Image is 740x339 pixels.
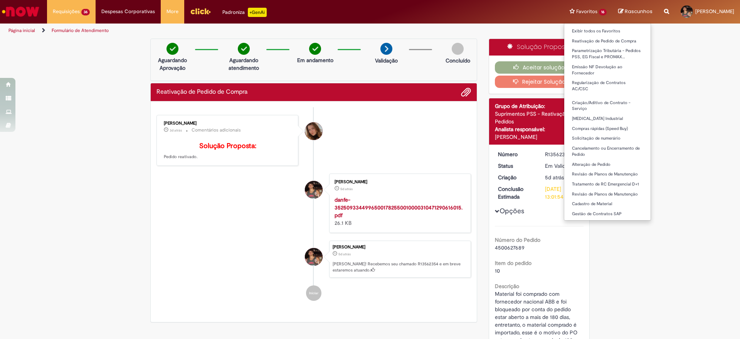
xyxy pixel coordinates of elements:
[492,150,540,158] dt: Número
[625,8,653,15] span: Rascunhos
[340,187,353,191] time: 24/09/2025 10:56:32
[1,4,40,19] img: ServiceNow
[492,174,540,181] dt: Criação
[170,128,182,133] time: 26/09/2025 16:39:59
[222,8,267,17] div: Padroniza
[446,57,470,64] p: Concluído
[618,8,653,15] a: Rascunhos
[489,39,590,56] div: Solução Proposta
[492,185,540,201] dt: Conclusão Estimada
[495,260,531,266] b: Item do pedido
[238,43,250,55] img: check-circle-green.png
[564,99,651,113] a: Criação/Aditivo de Contrato - Serviço
[564,170,651,179] a: Revisão de Planos de Manutenção
[545,185,581,201] div: [DATE] 13:01:54
[495,283,519,290] b: Descrição
[564,79,651,93] a: Regularização de Contratos AC/CSC
[375,57,398,64] p: Validação
[564,210,651,218] a: Gestão de Contratos SAP
[305,122,323,140] div: Gabriela Marchetti Ribessi
[576,8,597,15] span: Favoritos
[545,174,564,181] span: 5d atrás
[564,115,651,123] a: [MEDICAL_DATA] Industrial
[166,43,178,55] img: check-circle-green.png
[599,9,607,15] span: 16
[495,102,584,110] div: Grupo de Atribuição:
[309,43,321,55] img: check-circle-green.png
[564,125,651,133] a: Compras rápidas (Speed Buy)
[156,89,247,96] h2: Reativação de Pedido de Compra Histórico de tíquete
[166,8,178,15] span: More
[335,196,463,227] div: 26.1 KB
[380,43,392,55] img: arrow-next.png
[8,27,35,34] a: Página inicial
[545,150,581,158] div: R13562354
[335,196,462,219] a: danfe-35250933449965001782550010000310471290616015.pdf
[333,245,467,250] div: [PERSON_NAME]
[156,241,471,278] li: Pedro De Sena Camargo
[335,180,463,184] div: [PERSON_NAME]
[564,134,651,143] a: Solicitação de numerário
[564,63,651,77] a: Emissão NF Devolução ao Fornecedor
[225,56,262,72] p: Aguardando atendimento
[248,8,267,17] p: +GenAi
[495,61,584,74] button: Aceitar solução
[564,37,651,46] a: Reativação de Pedido de Compra
[564,200,651,208] a: Cadastro de Material
[52,27,109,34] a: Formulário de Atendimento
[564,27,651,35] a: Exibir todos os Favoritos
[81,9,90,15] span: 36
[452,43,464,55] img: img-circle-grey.png
[545,174,564,181] time: 24/09/2025 11:01:51
[170,128,182,133] span: 3d atrás
[154,56,191,72] p: Aguardando Aprovação
[492,162,540,170] dt: Status
[199,142,256,150] b: Solução Proposta:
[564,144,651,159] a: Cancelamento ou Encerramento de Pedido
[495,236,540,243] b: Número do Pedido
[190,5,211,17] img: click_logo_yellow_360x200.png
[156,107,471,309] ul: Histórico de tíquete
[564,160,651,169] a: Alteração de Pedido
[338,252,351,256] time: 24/09/2025 11:01:51
[564,190,651,199] a: Revisão de Planos de Manutenção
[495,76,584,88] button: Rejeitar Solução
[333,261,467,273] p: [PERSON_NAME]! Recebemos seu chamado R13562354 e em breve estaremos atuando.
[495,125,584,133] div: Analista responsável:
[564,47,651,61] a: Parametrização Tributária - Pedidos PSS, EG Fiscal e PROMAX…
[164,121,292,126] div: [PERSON_NAME]
[53,8,80,15] span: Requisições
[495,110,584,125] div: Suprimentos PSS - Reativação de Pedidos
[495,267,500,274] span: 10
[340,187,353,191] span: 5d atrás
[101,8,155,15] span: Despesas Corporativas
[495,244,525,251] span: 4500627689
[564,180,651,189] a: Tratamento de RC Emergencial D+1
[164,142,292,160] p: Pedido reativado.
[192,127,241,133] small: Comentários adicionais
[297,56,333,64] p: Em andamento
[545,162,581,170] div: Em Validação
[495,133,584,141] div: [PERSON_NAME]
[461,87,471,97] button: Adicionar anexos
[545,174,581,181] div: 24/09/2025 11:01:51
[305,181,323,199] div: Pedro De Sena Camargo
[564,23,651,221] ul: Favoritos
[695,8,734,15] span: [PERSON_NAME]
[6,24,488,38] ul: Trilhas de página
[338,252,351,256] span: 5d atrás
[305,248,323,266] div: Pedro De Sena Camargo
